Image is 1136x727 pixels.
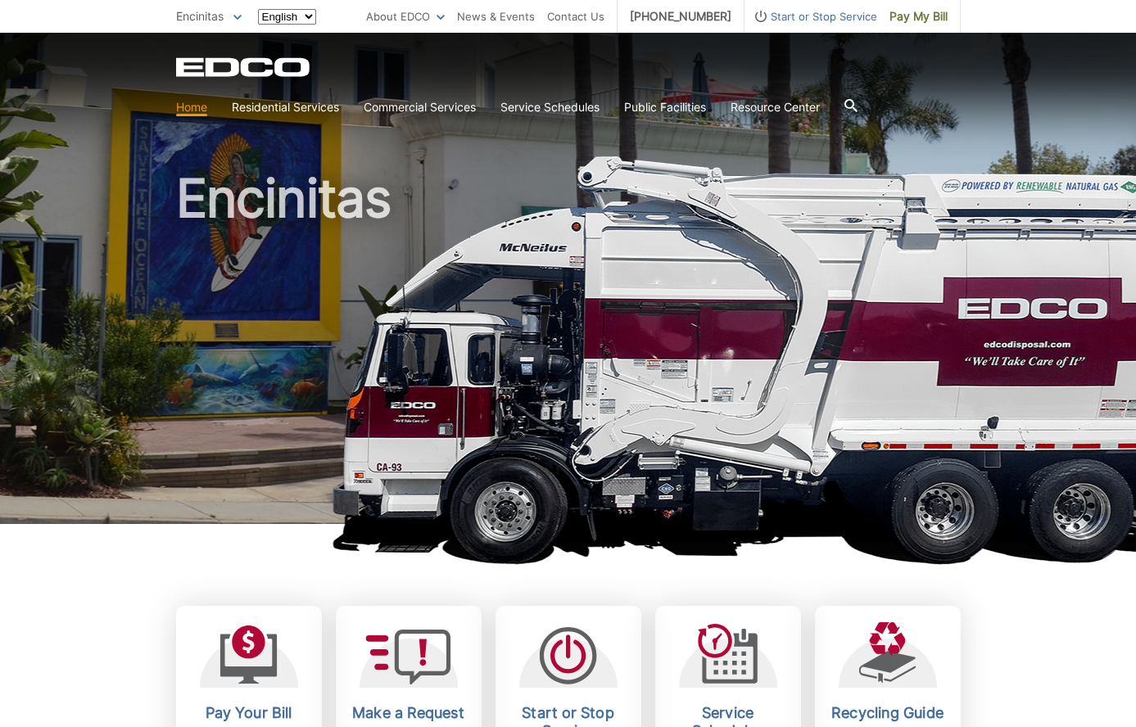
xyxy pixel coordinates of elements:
[827,704,948,722] h2: Recycling Guide
[176,172,961,531] h1: Encinitas
[364,98,476,116] a: Commercial Services
[889,7,948,25] span: Pay My Bill
[188,704,310,722] h2: Pay Your Bill
[258,9,316,25] select: Select a language
[232,98,339,116] a: Residential Services
[500,98,600,116] a: Service Schedules
[731,98,820,116] a: Resource Center
[176,57,312,77] a: EDCD logo. Return to the homepage.
[624,98,706,116] a: Public Facilities
[366,7,445,25] a: About EDCO
[176,9,224,23] span: Encinitas
[176,98,207,116] a: Home
[547,7,604,25] a: Contact Us
[348,704,469,722] h2: Make a Request
[457,7,535,25] a: News & Events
